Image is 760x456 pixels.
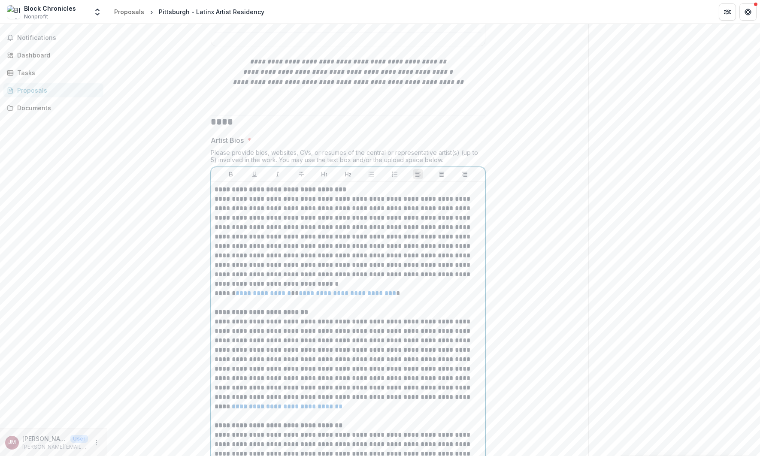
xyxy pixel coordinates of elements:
div: Please provide bios, websites, CVs, or resumes of the central or representative artist(s) (up to ... [211,149,485,167]
span: Nonprofit [24,13,48,21]
p: [PERSON_NAME] [22,434,67,443]
p: Artist Bios [211,135,244,145]
button: Bullet List [366,169,376,179]
a: Proposals [111,6,148,18]
p: [PERSON_NAME][EMAIL_ADDRESS][DOMAIN_NAME] [22,443,88,451]
a: Tasks [3,66,103,80]
div: Proposals [114,7,144,16]
a: Proposals [3,83,103,97]
span: Notifications [17,34,100,42]
a: Dashboard [3,48,103,62]
button: Align Left [413,169,423,179]
button: Partners [719,3,736,21]
button: Strike [296,169,306,179]
button: More [91,438,102,448]
button: Heading 2 [343,169,353,179]
button: Underline [249,169,260,179]
div: Proposals [17,86,97,95]
nav: breadcrumb [111,6,268,18]
div: Block Chronicles [24,4,76,13]
button: Align Right [460,169,470,179]
img: Block Chronicles [7,5,21,19]
div: Tasks [17,68,97,77]
div: Dashboard [17,51,97,60]
div: Jason C. Méndez [8,440,16,445]
button: Bold [226,169,236,179]
div: Pittsburgh - Latinx Artist Residency [159,7,264,16]
a: Documents [3,101,103,115]
button: Ordered List [390,169,400,179]
button: Align Center [436,169,447,179]
p: User [70,435,88,443]
div: Documents [17,103,97,112]
button: Notifications [3,31,103,45]
button: Heading 1 [319,169,330,179]
button: Open entity switcher [91,3,103,21]
button: Italicize [273,169,283,179]
button: Get Help [739,3,757,21]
